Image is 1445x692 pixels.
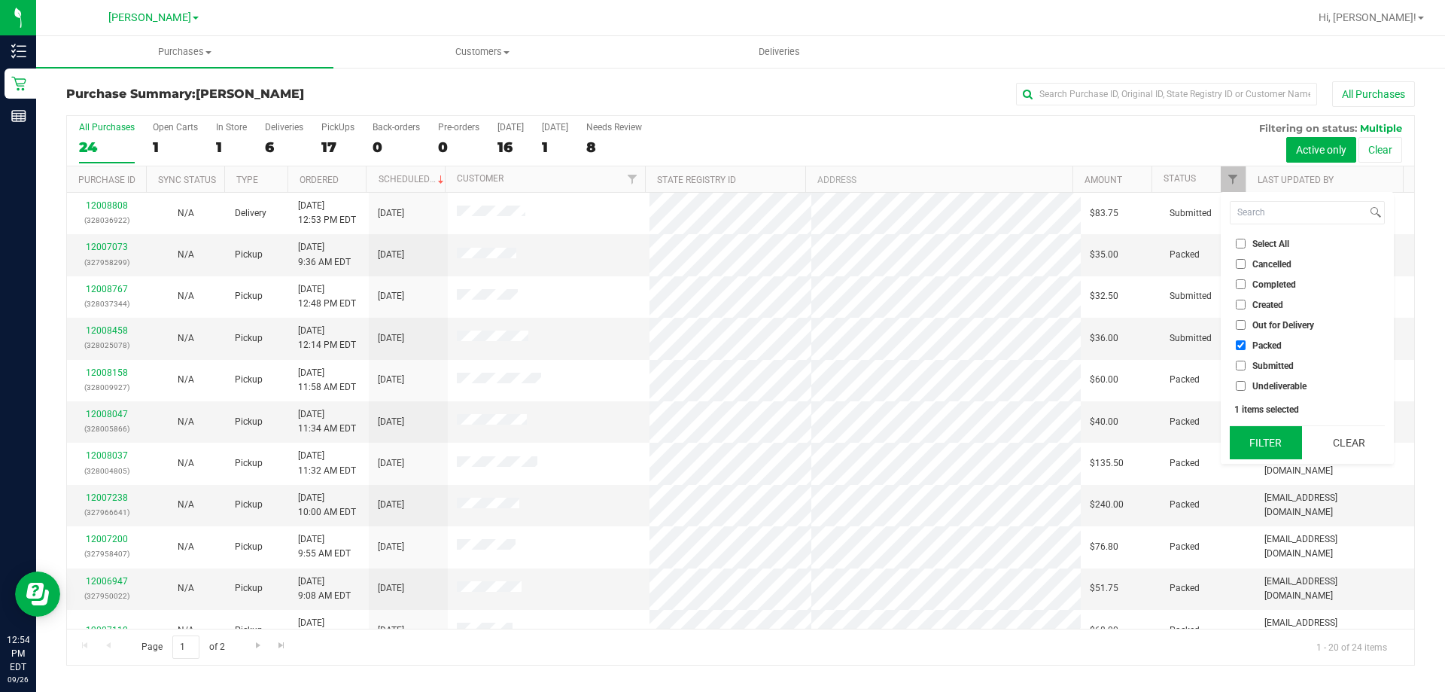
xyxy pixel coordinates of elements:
[235,581,263,596] span: Pickup
[1360,122,1402,134] span: Multiple
[7,633,29,674] p: 12:54 PM EDT
[1090,206,1118,221] span: $83.75
[178,415,194,429] button: N/A
[1090,373,1118,387] span: $60.00
[1221,166,1246,192] a: Filter
[178,248,194,262] button: N/A
[1090,540,1118,554] span: $76.80
[76,338,137,352] p: (328025078)
[1319,11,1416,23] span: Hi, [PERSON_NAME]!
[378,331,404,346] span: [DATE]
[1170,289,1212,303] span: Submitted
[235,623,263,638] span: Pickup
[321,139,354,156] div: 17
[178,331,194,346] button: N/A
[378,415,404,429] span: [DATE]
[76,505,137,520] p: (327966641)
[300,175,339,185] a: Ordered
[36,36,333,68] a: Purchases
[334,45,630,59] span: Customers
[78,175,135,185] a: Purchase ID
[178,208,194,218] span: Not Applicable
[1313,426,1385,459] button: Clear
[1252,300,1283,309] span: Created
[378,289,404,303] span: [DATE]
[178,583,194,593] span: Not Applicable
[1286,137,1356,163] button: Active only
[1252,361,1294,370] span: Submitted
[497,139,524,156] div: 16
[1170,331,1212,346] span: Submitted
[457,173,503,184] a: Customer
[1170,456,1200,471] span: Packed
[86,409,128,419] a: 12008047
[7,674,29,685] p: 09/26
[378,248,404,262] span: [DATE]
[1170,373,1200,387] span: Packed
[236,175,258,185] a: Type
[216,139,247,156] div: 1
[379,174,447,184] a: Scheduled
[1170,581,1200,596] span: Packed
[76,464,137,478] p: (328004805)
[1264,532,1405,561] span: [EMAIL_ADDRESS][DOMAIN_NAME]
[298,532,351,561] span: [DATE] 9:55 AM EDT
[298,491,356,520] span: [DATE] 10:00 AM EDT
[178,249,194,260] span: Not Applicable
[1358,137,1402,163] button: Clear
[542,122,568,133] div: [DATE]
[1236,239,1246,248] input: Select All
[86,492,128,503] a: 12007238
[216,122,247,133] div: In Store
[178,541,194,552] span: Not Applicable
[178,333,194,343] span: Not Applicable
[1231,202,1367,224] input: Search
[36,45,333,59] span: Purchases
[178,623,194,638] button: N/A
[76,422,137,436] p: (328005866)
[586,139,642,156] div: 8
[235,373,263,387] span: Pickup
[86,625,128,636] a: 12007112
[1170,415,1200,429] span: Packed
[321,122,354,133] div: PickUps
[1090,456,1124,471] span: $135.50
[1236,300,1246,309] input: Created
[1090,498,1124,512] span: $240.00
[1236,259,1246,269] input: Cancelled
[1236,381,1246,391] input: Undeliverable
[178,625,194,636] span: Not Applicable
[66,87,516,101] h3: Purchase Summary:
[153,122,198,133] div: Open Carts
[1016,83,1317,105] input: Search Purchase ID, Original ID, State Registry ID or Customer Name...
[196,87,304,101] span: [PERSON_NAME]
[86,367,128,378] a: 12008158
[333,36,631,68] a: Customers
[438,139,479,156] div: 0
[76,547,137,561] p: (327958407)
[1090,331,1118,346] span: $36.00
[178,374,194,385] span: Not Applicable
[79,139,135,156] div: 24
[1090,248,1118,262] span: $35.00
[1236,279,1246,289] input: Completed
[1252,260,1291,269] span: Cancelled
[178,206,194,221] button: N/A
[1236,340,1246,350] input: Packed
[178,581,194,596] button: N/A
[1170,498,1200,512] span: Packed
[1090,581,1118,596] span: $51.75
[1236,361,1246,370] input: Submitted
[373,139,420,156] div: 0
[1085,175,1122,185] a: Amount
[542,139,568,156] div: 1
[76,589,137,603] p: (327950022)
[11,76,26,91] inline-svg: Retail
[76,380,137,395] p: (328009927)
[298,366,356,395] span: [DATE] 11:58 AM EDT
[378,498,404,512] span: [DATE]
[178,458,194,468] span: Not Applicable
[235,415,263,429] span: Pickup
[178,456,194,471] button: N/A
[1234,404,1380,415] div: 1 items selected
